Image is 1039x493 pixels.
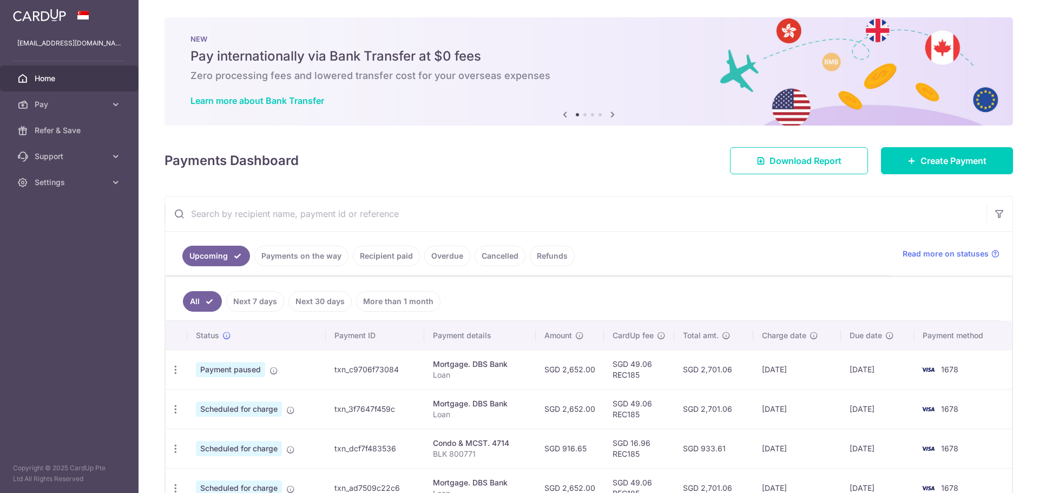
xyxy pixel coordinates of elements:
[190,48,987,65] h5: Pay internationally via Bank Transfer at $0 fees
[433,449,527,459] p: BLK 800771
[941,483,958,492] span: 1678
[770,154,841,167] span: Download Report
[226,291,284,312] a: Next 7 days
[190,95,324,106] a: Learn more about Bank Transfer
[730,147,868,174] a: Download Report
[190,35,987,43] p: NEW
[544,330,572,341] span: Amount
[196,362,265,377] span: Payment paused
[356,291,440,312] a: More than 1 month
[914,321,1012,350] th: Payment method
[254,246,348,266] a: Payments on the way
[35,99,106,110] span: Pay
[17,38,121,49] p: [EMAIL_ADDRESS][DOMAIN_NAME]
[604,389,674,429] td: SGD 49.06 REC185
[165,151,299,170] h4: Payments Dashboard
[604,350,674,389] td: SGD 49.06 REC185
[165,196,987,231] input: Search by recipient name, payment id or reference
[196,330,219,341] span: Status
[941,365,958,374] span: 1678
[326,429,424,468] td: txn_dcf7f483536
[674,429,753,468] td: SGD 933.61
[182,246,250,266] a: Upcoming
[433,398,527,409] div: Mortgage. DBS Bank
[941,444,958,453] span: 1678
[920,154,987,167] span: Create Payment
[903,248,999,259] a: Read more on statuses
[604,429,674,468] td: SGD 16.96 REC185
[674,350,753,389] td: SGD 2,701.06
[13,9,66,22] img: CardUp
[35,125,106,136] span: Refer & Save
[530,246,575,266] a: Refunds
[841,389,915,429] td: [DATE]
[326,389,424,429] td: txn_3f7647f459c
[433,409,527,420] p: Loan
[903,248,989,259] span: Read more on statuses
[35,151,106,162] span: Support
[762,330,806,341] span: Charge date
[288,291,352,312] a: Next 30 days
[753,350,841,389] td: [DATE]
[433,477,527,488] div: Mortgage. DBS Bank
[196,402,282,417] span: Scheduled for charge
[326,321,424,350] th: Payment ID
[970,461,1028,488] iframe: Opens a widget where you can find more information
[424,246,470,266] a: Overdue
[536,389,604,429] td: SGD 2,652.00
[941,404,958,413] span: 1678
[753,429,841,468] td: [DATE]
[165,17,1013,126] img: Bank transfer banner
[536,429,604,468] td: SGD 916.65
[475,246,525,266] a: Cancelled
[917,403,939,416] img: Bank Card
[841,350,915,389] td: [DATE]
[613,330,654,341] span: CardUp fee
[881,147,1013,174] a: Create Payment
[674,389,753,429] td: SGD 2,701.06
[183,291,222,312] a: All
[753,389,841,429] td: [DATE]
[841,429,915,468] td: [DATE]
[917,363,939,376] img: Bank Card
[433,359,527,370] div: Mortgage. DBS Bank
[433,370,527,380] p: Loan
[196,441,282,456] span: Scheduled for charge
[433,438,527,449] div: Condo & MCST. 4714
[917,442,939,455] img: Bank Card
[536,350,604,389] td: SGD 2,652.00
[353,246,420,266] a: Recipient paid
[326,350,424,389] td: txn_c9706f73084
[35,177,106,188] span: Settings
[683,330,719,341] span: Total amt.
[190,69,987,82] h6: Zero processing fees and lowered transfer cost for your overseas expenses
[35,73,106,84] span: Home
[424,321,536,350] th: Payment details
[850,330,882,341] span: Due date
